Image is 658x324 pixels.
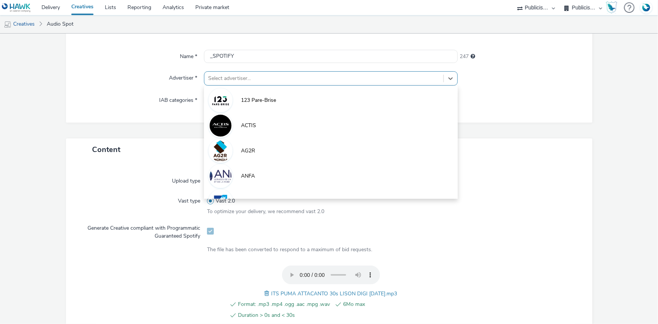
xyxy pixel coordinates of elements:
span: 247 [460,53,469,60]
img: Banque Populaire [210,190,232,212]
span: Duration > 0s and < 30s [238,311,330,320]
span: ACTIS [241,122,256,129]
label: Vast type [175,194,203,205]
a: Hawk Academy [606,2,620,14]
label: Advertiser * [166,71,200,82]
span: 6Mo max [343,300,435,309]
label: IAB categories * [156,94,200,104]
span: Vast 2.0 [216,197,235,205]
span: ANFA [241,172,255,180]
span: General [92,26,120,36]
label: Name * [177,50,200,60]
span: Format: .mp3 .mp4 .ogg .aac .mpg .wav [238,300,330,309]
img: 123 Pare-Brise [210,89,232,111]
span: Banque Populaire [241,198,282,205]
label: Generate Creative compliant with Programmatic Guaranteed Spotify [80,221,204,240]
span: 123 Pare-Brise [241,97,276,104]
img: undefined Logo [2,3,31,12]
div: Maximum 255 characters [471,53,475,60]
span: To optimize your delivery, we recommend vast 2.0 [207,208,324,215]
div: The file has been converted to respond to a maximum of bid requests. [207,246,455,253]
span: Content [92,144,120,155]
span: AG2R [241,147,255,155]
img: mobile [4,21,11,28]
img: Hawk Academy [606,2,617,14]
img: Account FR [641,2,652,13]
img: AG2R [210,140,232,162]
input: Name [204,50,458,63]
img: ANFA [210,165,232,187]
a: Audio Spot [43,15,77,33]
img: ACTIS [210,115,232,137]
span: ITS PUMA ATTACANTO 30s LISON DIGI [DATE].mp3 [271,290,397,297]
label: Upload type [169,174,203,185]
